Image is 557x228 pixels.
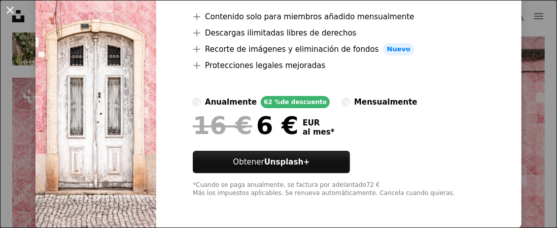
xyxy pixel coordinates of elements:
div: 62 % de descuento [261,96,330,108]
input: mensualmente [342,98,350,106]
li: Recorte de imágenes y eliminación de fondos [193,43,485,55]
span: EUR [303,118,335,127]
div: anualmente [205,96,257,108]
span: Nuevo [383,43,414,55]
strong: Unsplash+ [264,157,310,167]
button: ObtenerUnsplash+ [193,151,350,173]
li: Protecciones legales mejoradas [193,59,485,72]
div: *Cuando se paga anualmente, se factura por adelantado 72 € Más los impuestos aplicables. Se renue... [193,181,485,198]
span: al mes * [303,127,335,137]
li: Descargas ilimitadas libres de derechos [193,27,485,39]
div: mensualmente [354,96,417,108]
span: 16 € [193,112,252,139]
input: anualmente62 %de descuento [193,98,201,106]
li: Contenido solo para miembros añadido mensualmente [193,11,485,23]
div: 6 € [193,112,298,139]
